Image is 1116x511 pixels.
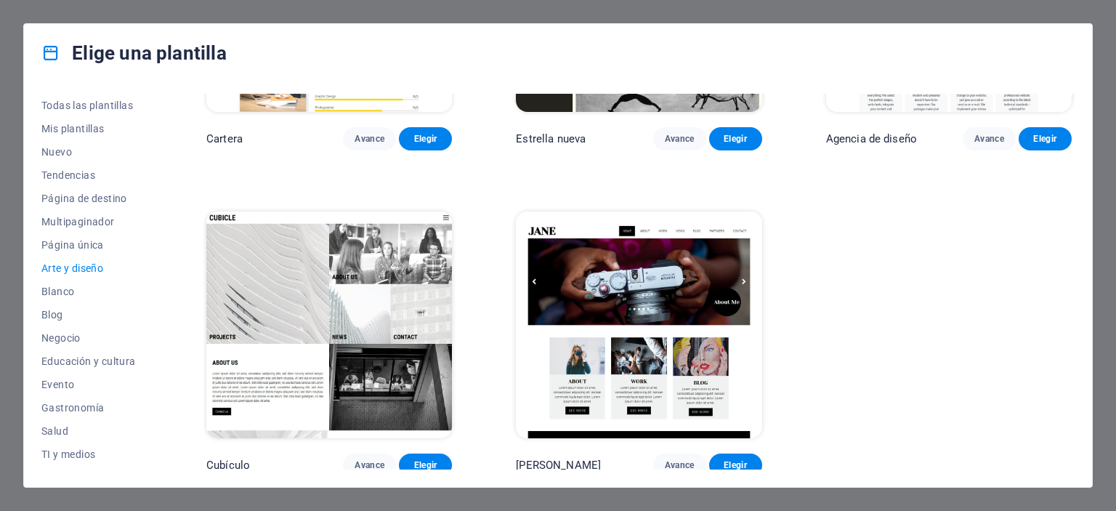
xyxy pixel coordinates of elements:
[41,332,81,344] font: Negocio
[709,454,762,477] button: Elegir
[41,216,115,228] font: Multipaginador
[41,193,127,204] font: Página de destino
[355,134,384,144] font: Avance
[414,460,437,470] font: Elegir
[41,233,142,257] button: Página única
[343,127,396,150] button: Avance
[41,326,142,350] button: Negocio
[41,425,68,437] font: Salud
[653,454,706,477] button: Avance
[724,460,747,470] font: Elegir
[355,460,384,470] font: Avance
[665,460,695,470] font: Avance
[41,117,142,140] button: Mis plantillas
[343,454,396,477] button: Avance
[206,212,452,438] img: Cubículo
[41,280,142,303] button: Blanco
[41,448,95,460] font: TI y medios
[414,134,437,144] font: Elegir
[41,443,142,466] button: TI y medios
[41,466,142,489] button: Legal y Finanzas
[724,134,747,144] font: Elegir
[399,127,452,150] button: Elegir
[41,140,142,164] button: Nuevo
[709,127,762,150] button: Elegir
[72,42,227,64] font: Elige una plantilla
[1033,134,1056,144] font: Elegir
[963,127,1016,150] button: Avance
[399,454,452,477] button: Elegir
[41,187,142,210] button: Página de destino
[41,350,142,373] button: Educación y cultura
[41,146,72,158] font: Nuevo
[41,164,142,187] button: Tendencias
[41,100,133,111] font: Todas las plantillas
[41,123,105,134] font: Mis plantillas
[41,239,104,251] font: Página única
[206,132,243,145] font: Cartera
[826,132,917,145] font: Agencia de diseño
[653,127,706,150] button: Avance
[41,402,104,414] font: Gastronomía
[41,262,103,274] font: Arte y diseño
[41,286,74,297] font: Blanco
[41,303,142,326] button: Blog
[41,396,142,419] button: Gastronomía
[41,169,95,181] font: Tendencias
[516,132,586,145] font: Estrella nueva
[41,373,142,396] button: Evento
[41,210,142,233] button: Multipaginador
[41,419,142,443] button: Salud
[1019,127,1072,150] button: Elegir
[974,134,1004,144] font: Avance
[41,355,136,367] font: Educación y cultura
[516,459,601,472] font: [PERSON_NAME]
[516,212,761,438] img: Jane
[41,94,142,117] button: Todas las plantillas
[206,459,250,472] font: Cubículo
[665,134,695,144] font: Avance
[41,257,142,280] button: Arte y diseño
[41,309,63,321] font: Blog
[41,379,74,390] font: Evento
